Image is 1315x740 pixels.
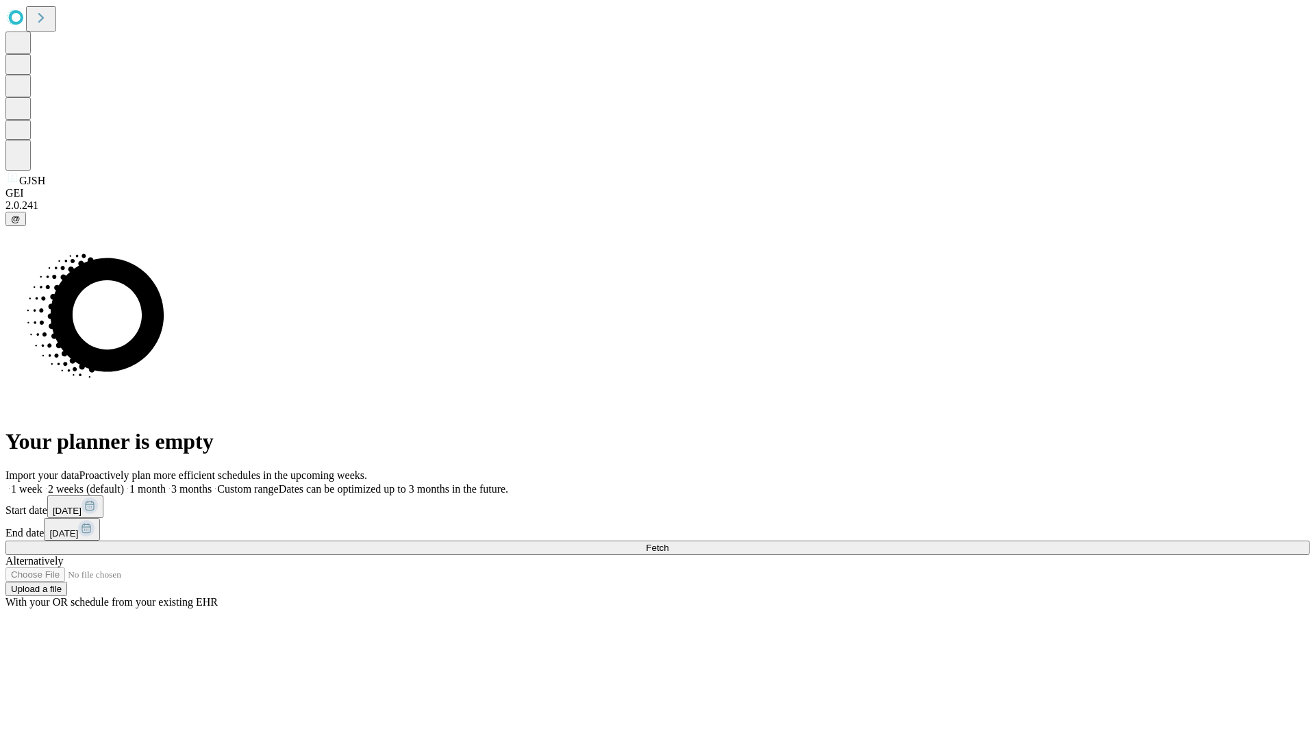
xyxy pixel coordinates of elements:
div: Start date [5,495,1310,518]
button: @ [5,212,26,226]
span: Proactively plan more efficient schedules in the upcoming weeks. [79,469,367,481]
button: Fetch [5,541,1310,555]
span: @ [11,214,21,224]
span: With your OR schedule from your existing EHR [5,596,218,608]
span: Alternatively [5,555,63,567]
span: 1 week [11,483,42,495]
span: Custom range [217,483,278,495]
span: GJSH [19,175,45,186]
span: Import your data [5,469,79,481]
button: Upload a file [5,582,67,596]
span: 3 months [171,483,212,495]
div: GEI [5,187,1310,199]
button: [DATE] [44,518,100,541]
button: [DATE] [47,495,103,518]
span: [DATE] [49,528,78,539]
span: Fetch [646,543,668,553]
span: Dates can be optimized up to 3 months in the future. [279,483,508,495]
div: End date [5,518,1310,541]
span: [DATE] [53,506,82,516]
span: 1 month [129,483,166,495]
div: 2.0.241 [5,199,1310,212]
h1: Your planner is empty [5,429,1310,454]
span: 2 weeks (default) [48,483,124,495]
